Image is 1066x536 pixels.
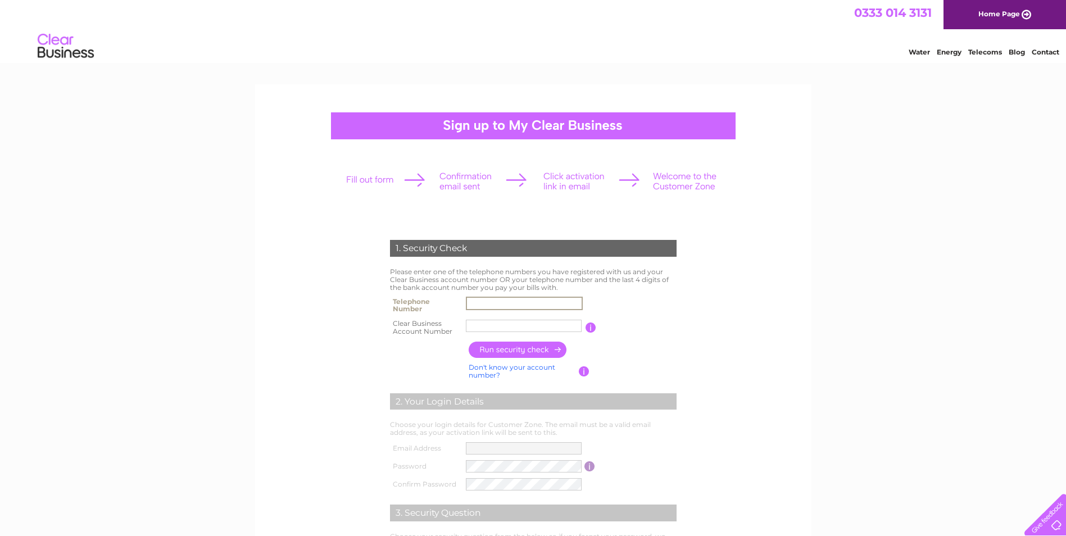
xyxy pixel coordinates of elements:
[37,29,94,63] img: logo.png
[586,322,596,333] input: Information
[387,418,679,439] td: Choose your login details for Customer Zone. The email must be a valid email address, as your act...
[469,363,555,379] a: Don't know your account number?
[968,48,1002,56] a: Telecoms
[1032,48,1059,56] a: Contact
[387,294,464,316] th: Telephone Number
[909,48,930,56] a: Water
[579,366,589,376] input: Information
[584,461,595,471] input: Information
[390,505,677,521] div: 3. Security Question
[387,439,464,457] th: Email Address
[854,6,932,20] a: 0333 014 3131
[387,457,464,475] th: Password
[387,475,464,493] th: Confirm Password
[387,316,464,339] th: Clear Business Account Number
[387,265,679,294] td: Please enter one of the telephone numbers you have registered with us and your Clear Business acc...
[268,6,799,54] div: Clear Business is a trading name of Verastar Limited (registered in [GEOGRAPHIC_DATA] No. 3667643...
[937,48,961,56] a: Energy
[390,240,677,257] div: 1. Security Check
[390,393,677,410] div: 2. Your Login Details
[1009,48,1025,56] a: Blog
